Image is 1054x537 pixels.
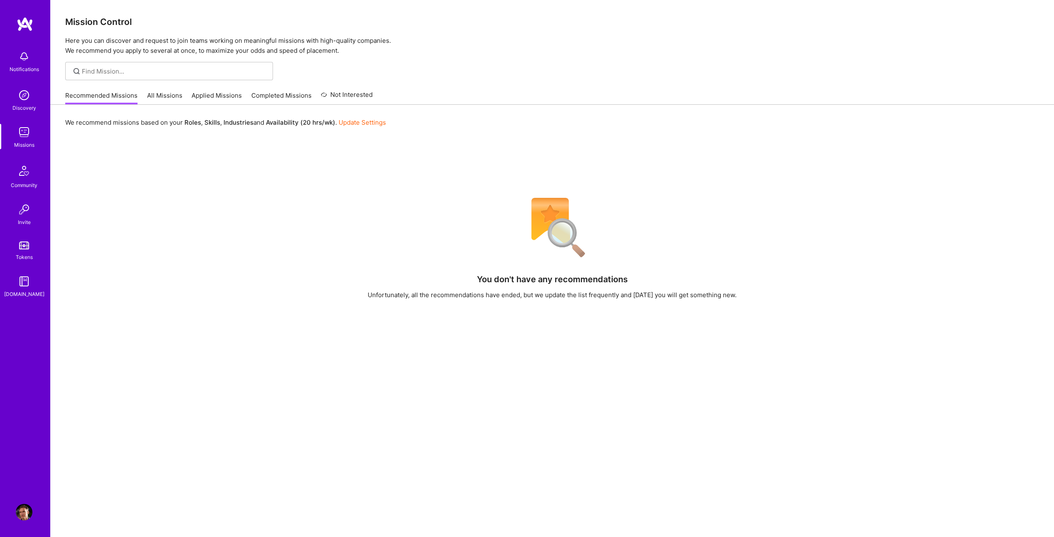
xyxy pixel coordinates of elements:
[16,253,33,261] div: Tokens
[65,17,1039,27] h3: Mission Control
[14,161,34,181] img: Community
[517,192,587,263] img: No Results
[72,67,81,76] i: icon SearchGrey
[204,118,220,126] b: Skills
[192,91,242,105] a: Applied Missions
[16,273,32,290] img: guide book
[65,36,1039,56] p: Here you can discover and request to join teams working on meaningful missions with high-quality ...
[16,124,32,140] img: teamwork
[10,65,39,74] div: Notifications
[12,103,36,112] div: Discovery
[17,17,33,32] img: logo
[477,274,628,284] h4: You don't have any recommendations
[16,87,32,103] img: discovery
[11,181,37,190] div: Community
[65,118,386,127] p: We recommend missions based on your , , and .
[65,91,138,105] a: Recommended Missions
[19,241,29,249] img: tokens
[368,291,737,299] div: Unfortunately, all the recommendations have ended, but we update the list frequently and [DATE] y...
[18,218,31,227] div: Invite
[184,118,201,126] b: Roles
[266,118,335,126] b: Availability (20 hrs/wk)
[16,504,32,520] img: User Avatar
[16,201,32,218] img: Invite
[321,90,373,105] a: Not Interested
[14,140,34,149] div: Missions
[16,48,32,65] img: bell
[224,118,253,126] b: Industries
[147,91,182,105] a: All Missions
[82,67,267,76] input: Find Mission...
[251,91,312,105] a: Completed Missions
[339,118,386,126] a: Update Settings
[4,290,44,298] div: [DOMAIN_NAME]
